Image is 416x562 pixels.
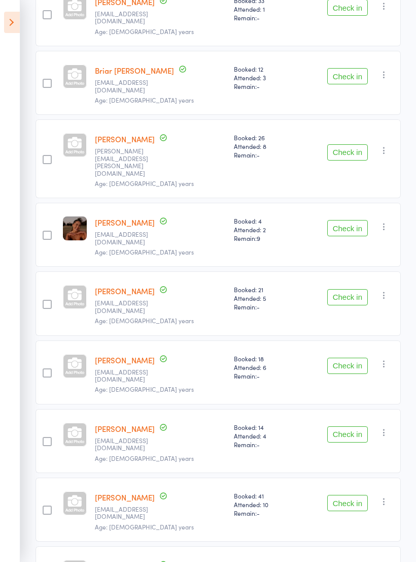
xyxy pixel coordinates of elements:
[95,179,194,188] span: Age: [DEMOGRAPHIC_DATA] years
[257,440,260,449] span: -
[234,423,295,431] span: Booked: 14
[234,13,295,22] span: Remain:
[234,285,295,294] span: Booked: 21
[234,363,295,371] span: Attended: 6
[95,522,194,531] span: Age: [DEMOGRAPHIC_DATA] years
[234,133,295,142] span: Booked: 26
[95,247,194,256] span: Age: [DEMOGRAPHIC_DATA] years
[234,65,295,73] span: Booked: 12
[95,27,194,36] span: Age: [DEMOGRAPHIC_DATA] years
[95,423,155,434] a: [PERSON_NAME]
[234,354,295,363] span: Booked: 18
[234,73,295,82] span: Attended: 3
[234,431,295,440] span: Attended: 4
[257,234,260,242] span: 9
[95,10,161,25] small: amberchapple01@gmail.com
[234,294,295,302] span: Attended: 5
[95,65,174,76] a: Briar [PERSON_NAME]
[327,220,368,236] button: Check in
[234,225,295,234] span: Attended: 2
[327,68,368,84] button: Check in
[95,299,161,314] small: chloemcpartland@gmail.com
[234,142,295,150] span: Attended: 8
[234,150,295,159] span: Remain:
[257,371,260,380] span: -
[327,144,368,161] button: Check in
[234,216,295,225] span: Booked: 4
[95,355,155,365] a: [PERSON_NAME]
[327,289,368,305] button: Check in
[234,234,295,242] span: Remain:
[95,134,155,144] a: [PERSON_NAME]
[234,82,295,90] span: Remain:
[95,96,194,104] span: Age: [DEMOGRAPHIC_DATA] years
[234,440,295,449] span: Remain:
[95,217,155,228] a: [PERSON_NAME]
[95,368,161,383] small: Gabbypike.321@gmail.com
[257,509,260,517] span: -
[257,13,260,22] span: -
[234,500,295,509] span: Attended: 10
[257,150,260,159] span: -
[95,79,161,93] small: Rosebriar3@gmail.com
[327,495,368,511] button: Check in
[257,302,260,311] span: -
[95,147,161,177] small: moll.flanders@icloud.com
[234,302,295,311] span: Remain:
[234,491,295,500] span: Booked: 41
[234,509,295,517] span: Remain:
[95,385,194,393] span: Age: [DEMOGRAPHIC_DATA] years
[234,371,295,380] span: Remain:
[63,216,87,240] img: image1754024079.png
[95,231,161,245] small: brydiem03@gmail.com
[257,82,260,90] span: -
[234,5,295,13] span: Attended: 1
[327,358,368,374] button: Check in
[95,492,155,503] a: [PERSON_NAME]
[95,286,155,296] a: [PERSON_NAME]
[327,426,368,443] button: Check in
[95,506,161,520] small: chantellejadeveitch24@gmail.com
[95,316,194,325] span: Age: [DEMOGRAPHIC_DATA] years
[95,437,161,452] small: jacquilouise@live.com.au
[95,454,194,462] span: Age: [DEMOGRAPHIC_DATA] years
